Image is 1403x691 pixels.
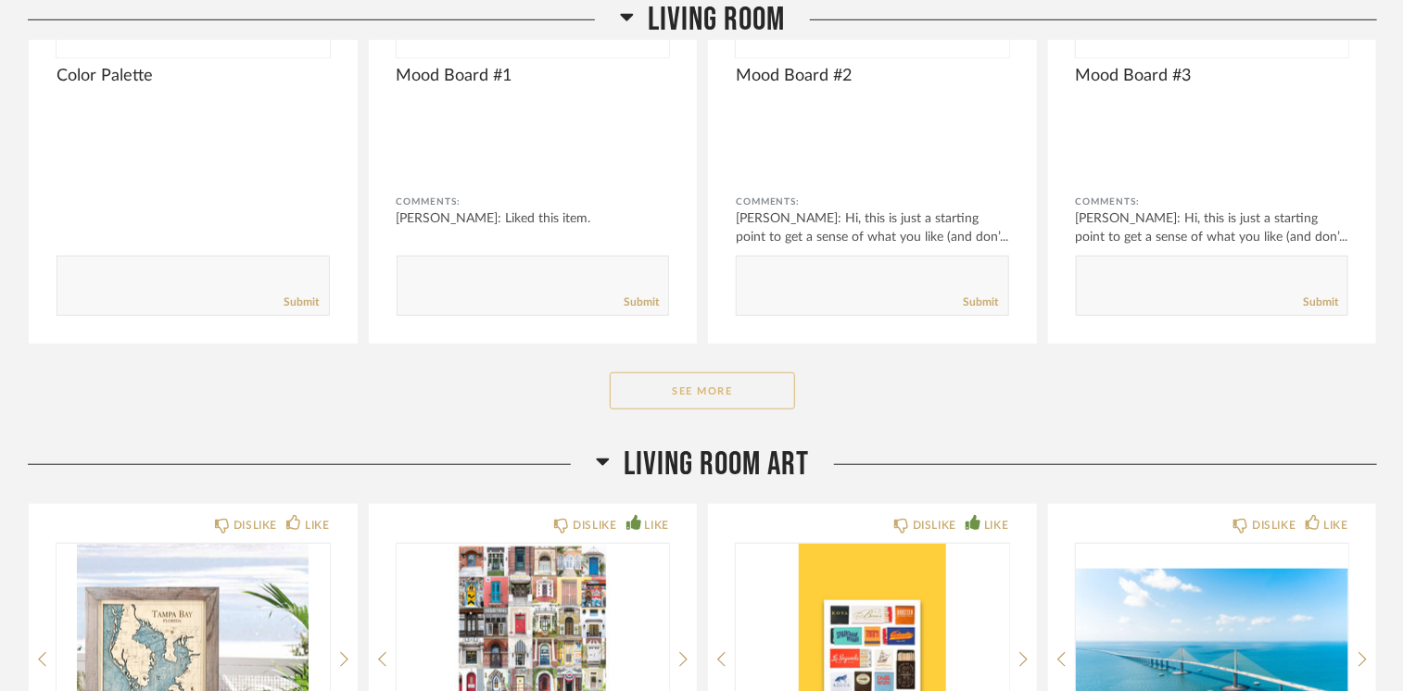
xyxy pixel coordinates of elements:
[964,295,999,310] a: Submit
[736,193,1009,211] div: Comments:
[1303,295,1338,310] a: Submit
[1252,516,1296,534] div: DISLIKE
[1324,516,1348,534] div: LIKE
[234,516,277,534] div: DISLIKE
[1076,193,1349,211] div: Comments:
[305,516,329,534] div: LIKE
[610,372,795,409] button: See More
[573,516,616,534] div: DISLIKE
[913,516,956,534] div: DISLIKE
[645,516,669,534] div: LIKE
[736,209,1009,246] div: [PERSON_NAME]: Hi, this is just a starting point to get a sense of what you like (and don’...
[284,295,320,310] a: Submit
[57,66,330,86] span: Color Palette
[624,445,809,484] span: Living Room ART
[1076,209,1349,246] div: [PERSON_NAME]: Hi, this is just a starting point to get a sense of what you like (and don’...
[624,295,659,310] a: Submit
[984,516,1008,534] div: LIKE
[397,66,670,86] span: Mood Board #1
[397,193,670,211] div: Comments:
[736,66,1009,86] span: Mood Board #2
[1076,66,1349,86] span: Mood Board #3
[397,209,670,228] div: [PERSON_NAME]: Liked this item.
